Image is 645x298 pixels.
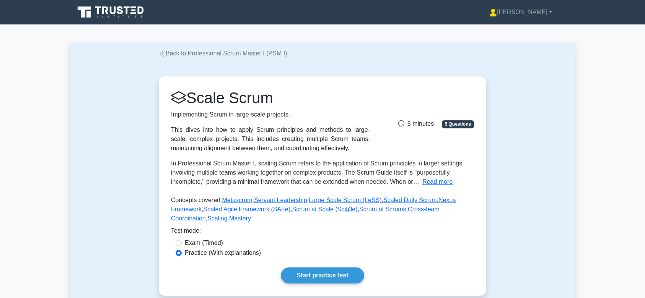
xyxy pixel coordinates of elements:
span: In Professional Scrum Master I, scaling Scrum refers to the application of Scrum principles in la... [171,160,462,185]
label: Practice (With explanations) [185,248,261,258]
a: Metascrum [222,197,252,203]
div: This dives into how to apply Scrum principles and methods to large-scale, complex projects. This ... [171,125,370,153]
a: Large Scale Scrum (LeSS) [309,197,381,203]
a: [PERSON_NAME] [471,5,570,20]
a: Scaling Mastery [207,215,251,222]
a: Scrum of Scrums [359,206,406,212]
button: Read more [422,177,453,186]
a: Scrum at Scale (Sc@le) [292,206,358,212]
p: Implementing Scrum in large-scale projects. [171,110,370,119]
div: Test mode: [171,226,474,238]
a: Scaled Agile Framework (SAFe) [203,206,290,212]
span: 5 Questions [442,120,474,128]
a: Scaled Daily Scrum [383,197,437,203]
p: Concepts covered: , , , , , , , , , [171,196,474,226]
span: 5 minutes [398,120,434,127]
a: Start practice test [281,267,364,283]
h1: Scale Scrum [171,89,370,107]
a: Back to Professional Scrum Master I (PSM I) [159,50,287,57]
a: Servant Leadership [254,197,307,203]
label: Exam (Timed) [185,238,223,248]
